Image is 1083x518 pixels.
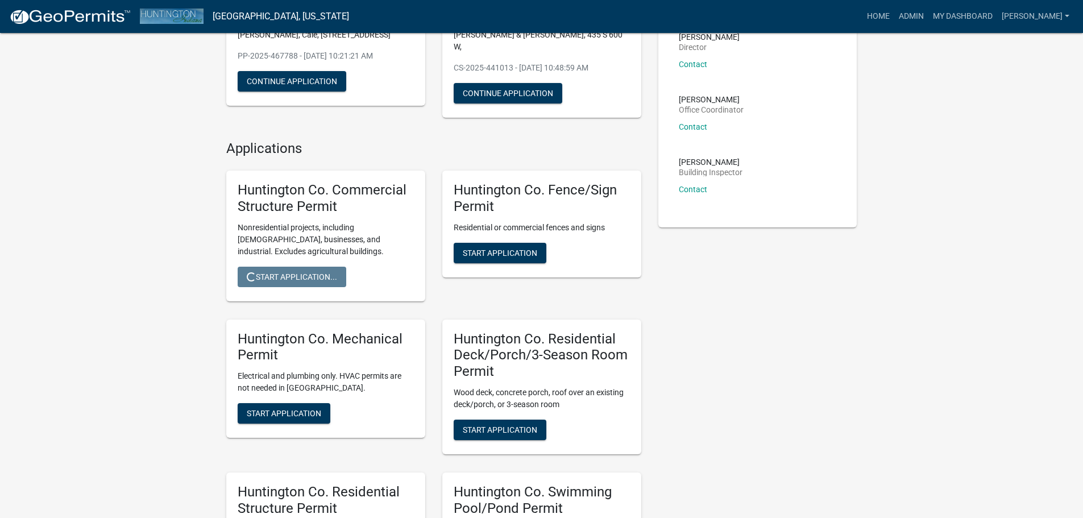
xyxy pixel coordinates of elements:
button: Start Application... [238,267,346,287]
p: CS-2025-441013 - [DATE] 10:48:59 AM [454,62,630,74]
p: PP-2025-467788 - [DATE] 10:21:21 AM [238,50,414,62]
span: Start Application [463,248,537,257]
button: Start Application [454,420,546,440]
h4: Applications [226,140,641,157]
button: Start Application [238,403,330,424]
button: Continue Application [238,71,346,92]
a: Contact [679,185,707,194]
p: [PERSON_NAME] [679,33,740,41]
a: [PERSON_NAME] [997,6,1074,27]
p: Electrical and plumbing only. HVAC permits are not needed in [GEOGRAPHIC_DATA]. [238,370,414,394]
p: Wood deck, concrete porch, roof over an existing deck/porch, or 3-season room [454,387,630,411]
img: Huntington County, Indiana [140,9,204,24]
p: [PERSON_NAME] & [PERSON_NAME], 435 S 600 W, [454,29,630,53]
p: Office Coordinator [679,106,744,114]
span: Start Application... [247,272,337,281]
p: Building Inspector [679,168,742,176]
h5: Huntington Co. Mechanical Permit [238,331,414,364]
a: Admin [894,6,928,27]
p: [PERSON_NAME] [679,96,744,103]
span: Start Application [247,409,321,418]
a: Contact [679,60,707,69]
a: My Dashboard [928,6,997,27]
p: Residential or commercial fences and signs [454,222,630,234]
p: [PERSON_NAME], Cale, [STREET_ADDRESS] [238,29,414,41]
a: Home [862,6,894,27]
button: Continue Application [454,83,562,103]
p: Nonresidential projects, including [DEMOGRAPHIC_DATA], businesses, and industrial. Excludes agric... [238,222,414,258]
a: [GEOGRAPHIC_DATA], [US_STATE] [213,7,349,26]
a: Contact [679,122,707,131]
p: Director [679,43,740,51]
button: Start Application [454,243,546,263]
h5: Huntington Co. Residential Structure Permit [238,484,414,517]
span: Start Application [463,425,537,434]
h5: Huntington Co. Fence/Sign Permit [454,182,630,215]
p: [PERSON_NAME] [679,158,742,166]
h5: Huntington Co. Commercial Structure Permit [238,182,414,215]
h5: Huntington Co. Swimming Pool/Pond Permit [454,484,630,517]
h5: Huntington Co. Residential Deck/Porch/3-Season Room Permit [454,331,630,380]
